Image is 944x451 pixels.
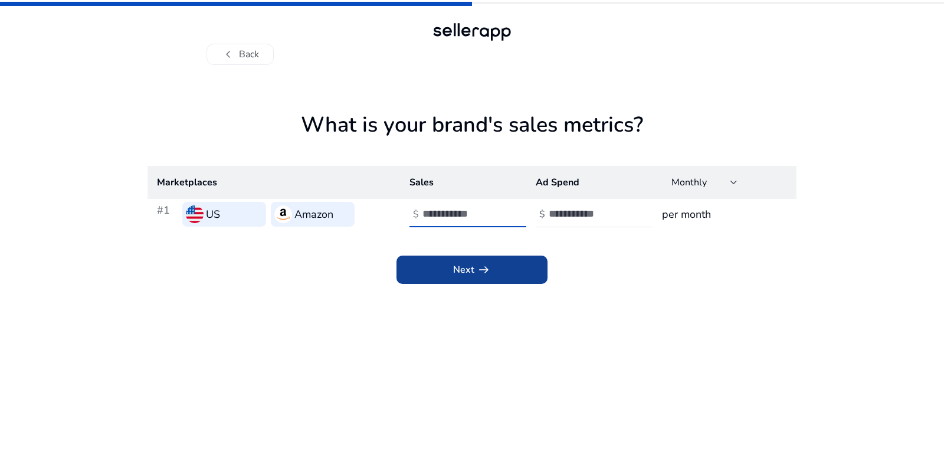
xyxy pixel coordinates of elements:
h3: per month [662,206,787,223]
span: chevron_left [221,47,235,61]
h3: Amazon [294,206,333,223]
button: Nextarrow_right_alt [396,256,548,284]
button: chevron_leftBack [206,44,274,65]
span: arrow_right_alt [477,263,491,277]
h4: $ [539,209,545,220]
h3: US [206,206,220,223]
h1: What is your brand's sales metrics? [147,112,796,166]
span: Next [453,263,491,277]
img: us.svg [186,205,204,223]
h3: #1 [157,202,178,227]
h4: $ [413,209,419,220]
th: Marketplaces [147,166,400,199]
span: Monthly [671,176,707,189]
th: Sales [400,166,526,199]
th: Ad Spend [526,166,653,199]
